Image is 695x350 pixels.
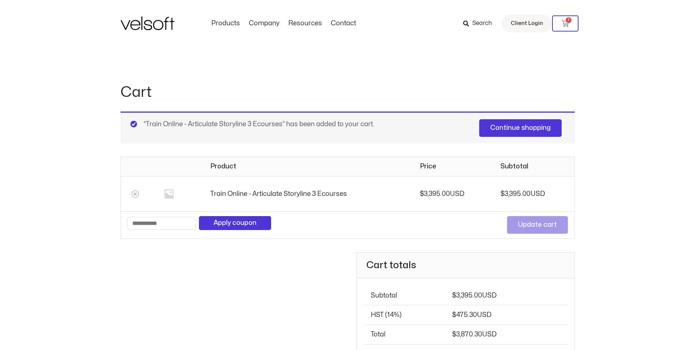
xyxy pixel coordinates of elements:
span: $ [452,292,456,299]
span: 475.30 [452,312,491,318]
a: CompanyMenu Toggle [244,19,284,28]
bdi: 3,395.00 [420,191,450,197]
th: Product [204,157,413,176]
div: “Train Online -​ Articulate Storyline 3 Ecourses” has been added to your cart. [121,112,575,143]
a: ResourcesMenu Toggle [284,19,326,28]
th: Subtotal [364,286,445,305]
a: Remove Train Online -​ Articulate Storyline 3 Ecourses from cart [132,190,139,198]
a: ContactMenu Toggle [326,19,361,28]
bdi: 3,395.00 [452,292,482,299]
th: Subtotal [494,157,574,176]
img: Velsoft Training Materials [121,17,174,30]
h1: Cart [121,82,575,103]
span: 1 [566,17,572,23]
button: Update cart [507,216,568,234]
a: ProductsMenu Toggle [207,19,244,28]
a: Continue shopping [479,119,562,137]
a: 1 [552,15,578,32]
th: Price [413,157,494,176]
th: HST (14%) [364,305,445,324]
th: Train Online -​ Articulate Storyline 3 Ecourses [204,176,413,211]
bdi: 3,870.30 [452,331,482,338]
nav: Menu [207,19,361,28]
span: Search [472,19,492,28]
a: Client Login [502,15,552,32]
th: Total [364,325,445,344]
button: Apply coupon [199,216,271,230]
span: $ [500,191,504,197]
span: $ [452,312,456,318]
span: $ [420,191,424,197]
span: $ [452,331,456,338]
a: Search [463,17,497,30]
span: Client Login [511,19,543,28]
h2: Cart totals [357,252,574,278]
img: Placeholder [156,181,182,207]
bdi: 3,395.00 [500,191,531,197]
